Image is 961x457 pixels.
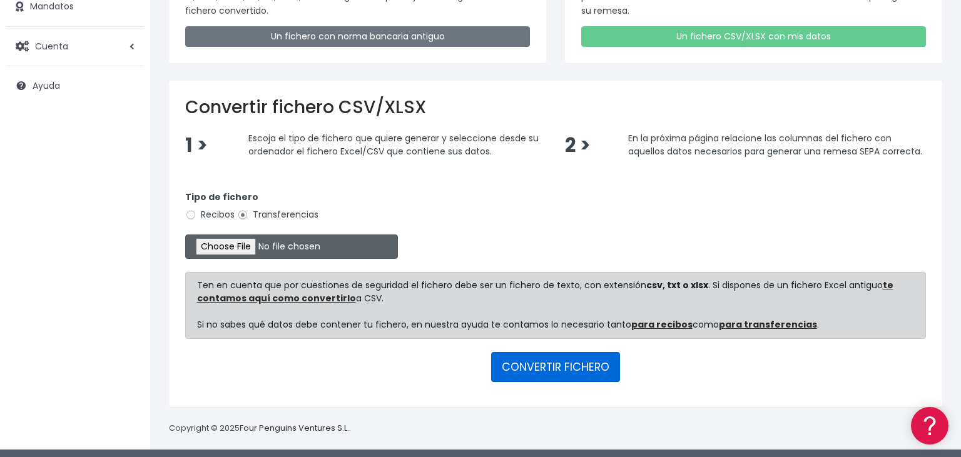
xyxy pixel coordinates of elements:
a: para recibos [631,318,693,331]
button: CONVERTIR FICHERO [491,352,620,382]
a: Un fichero CSV/XLSX con mis datos [581,26,926,47]
div: Ten en cuenta que por cuestiones de seguridad el fichero debe ser un fichero de texto, con extens... [185,272,926,339]
a: para transferencias [719,318,817,331]
label: Recibos [185,208,235,221]
a: Cuenta [6,33,144,59]
h2: Convertir fichero CSV/XLSX [185,97,926,118]
a: Four Penguins Ventures S.L. [240,422,349,434]
a: te contamos aquí como convertirlo [197,279,893,304]
a: Ayuda [6,73,144,99]
span: 2 > [565,132,591,159]
span: Cuenta [35,39,68,52]
span: 1 > [185,132,208,159]
label: Transferencias [237,208,318,221]
span: Ayuda [33,79,60,92]
a: Un fichero con norma bancaria antiguo [185,26,530,47]
span: En la próxima página relacione las columnas del fichero con aquellos datos necesarios para genera... [628,131,922,158]
strong: Tipo de fichero [185,191,258,203]
span: Escoja el tipo de fichero que quiere generar y seleccione desde su ordenador el fichero Excel/CSV... [248,131,539,158]
p: Copyright © 2025 . [169,422,351,435]
strong: csv, txt o xlsx [646,279,708,291]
